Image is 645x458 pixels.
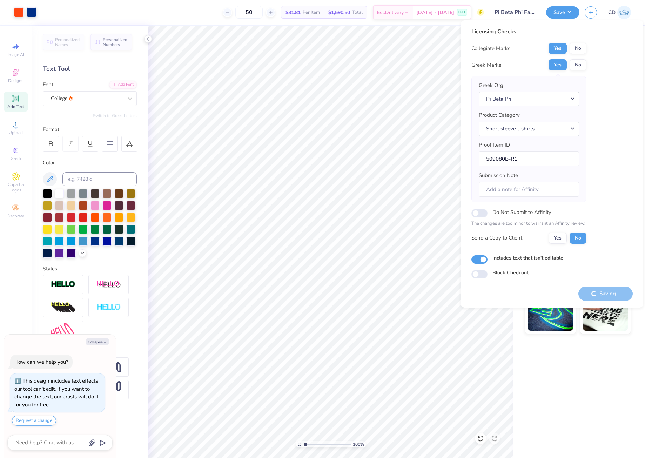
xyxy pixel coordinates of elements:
[55,37,80,47] span: Personalized Names
[4,182,28,193] span: Clipart & logos
[43,126,137,134] div: Format
[479,141,510,149] label: Proof Item ID
[570,59,586,70] button: No
[14,358,68,365] div: How can we help you?
[608,8,616,16] span: CD
[43,265,137,273] div: Styles
[353,441,364,447] span: 100 %
[285,9,301,16] span: $31.81
[492,269,529,276] label: Block Checkout
[93,113,137,119] button: Switch to Greek Letters
[471,45,510,53] div: Collegiate Marks
[377,9,404,16] span: Est. Delivery
[352,9,363,16] span: Total
[479,122,579,136] button: Short sleeve t-shirts
[14,377,98,408] div: This design includes text effects our tool can't edit. If you want to change the text, our artist...
[479,111,520,119] label: Product Category
[458,10,466,15] span: FREE
[9,130,23,135] span: Upload
[546,6,579,19] button: Save
[303,9,320,16] span: Per Item
[7,213,24,219] span: Decorate
[51,302,75,313] img: 3d Illusion
[549,233,567,244] button: Yes
[617,6,631,19] img: Cedric Diasanta
[583,296,628,331] img: Water based Ink
[570,233,586,244] button: No
[479,81,503,89] label: Greek Org
[96,280,121,289] img: Shadow
[479,92,579,106] button: Pi Beta Phi
[549,43,567,54] button: Yes
[471,27,586,36] div: Licensing Checks
[62,172,137,186] input: e.g. 7428 c
[471,61,501,69] div: Greek Marks
[51,281,75,289] img: Stroke
[8,78,23,83] span: Designs
[235,6,263,19] input: – –
[492,208,551,217] label: Do Not Submit to Affinity
[8,52,24,58] span: Image AI
[51,323,75,338] img: Free Distort
[528,296,573,331] img: Glow in the Dark Ink
[479,182,579,197] input: Add a note for Affinity
[492,254,563,262] label: Includes text that isn't editable
[489,5,541,19] input: Untitled Design
[608,6,631,19] a: CD
[109,81,137,89] div: Add Font
[103,37,128,47] span: Personalized Numbers
[43,81,53,89] label: Font
[12,416,56,426] button: Request a change
[96,303,121,311] img: Negative Space
[416,9,454,16] span: [DATE] - [DATE]
[86,338,109,345] button: Collapse
[570,43,586,54] button: No
[328,9,350,16] span: $1,590.50
[7,104,24,109] span: Add Text
[11,156,21,161] span: Greek
[471,234,522,242] div: Send a Copy to Client
[43,159,137,167] div: Color
[549,59,567,70] button: Yes
[471,220,586,227] p: The changes are too minor to warrant an Affinity review.
[479,171,518,180] label: Submission Note
[43,64,137,74] div: Text Tool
